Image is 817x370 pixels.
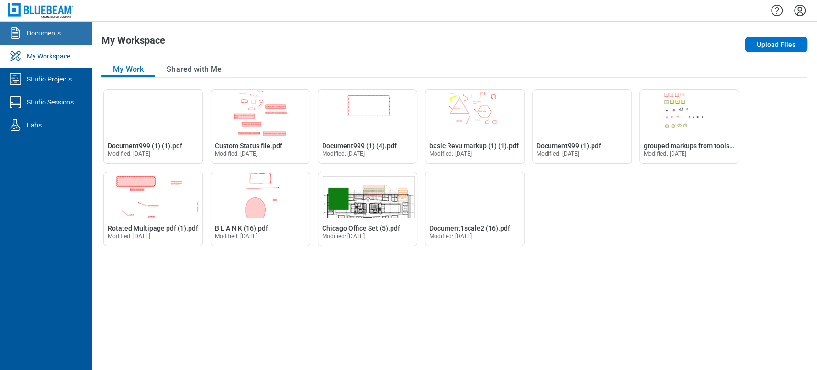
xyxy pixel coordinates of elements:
div: Studio Sessions [27,97,74,107]
div: Labs [27,120,42,130]
div: Open Document1scale2 (16).pdf in Editor [425,172,525,246]
div: My Workspace [27,51,70,61]
img: grouped markups from toolsets.pdf [640,90,739,136]
span: Modified: [DATE] [215,233,257,240]
div: Open Rotated Multipage pdf (1).pdf in Editor [103,172,203,246]
div: Open B L A N K (16).pdf in Editor [211,172,310,246]
div: Open Document999 (1).pdf in Editor [532,89,632,164]
img: B L A N K (16).pdf [211,172,310,218]
span: Modified: [DATE] [644,150,686,157]
span: Document999 (1) (1).pdf [108,142,182,150]
div: Open Document999 (1) (4).pdf in Editor [318,89,417,164]
span: grouped markups from toolsets.pdf [644,142,751,150]
svg: Studio Sessions [8,94,23,110]
div: Open basic Revu markup (1) (1).pdf in Editor [425,89,525,164]
span: basic Revu markup (1) (1).pdf [429,142,519,150]
div: Open Document999 (1) (1).pdf in Editor [103,89,203,164]
div: Studio Projects [27,74,72,84]
span: B L A N K (16).pdf [215,224,268,232]
img: Document999 (1).pdf [533,90,631,136]
button: My Work [101,62,155,77]
span: Custom Status file.pdf [215,142,282,150]
img: Document999 (1) (1).pdf [104,90,202,136]
button: Shared with Me [155,62,233,77]
span: Document999 (1) (4).pdf [322,142,397,150]
img: Document999 (1) (4).pdf [318,90,417,136]
img: Chicago Office Set (5).pdf [318,172,417,218]
div: Open Chicago Office Set (5).pdf in Editor [318,172,417,246]
span: Chicago Office Set (5).pdf [322,224,400,232]
img: Custom Status file.pdf [211,90,310,136]
img: basic Revu markup (1) (1).pdf [425,90,524,136]
span: Document1scale2 (16).pdf [429,224,510,232]
img: Document1scale2 (16).pdf [425,172,524,218]
img: Bluebeam, Inc. [8,3,73,17]
span: Modified: [DATE] [429,233,472,240]
span: Modified: [DATE] [215,150,257,157]
span: Modified: [DATE] [108,150,150,157]
button: Upload Files [745,37,807,52]
div: Open grouped markups from toolsets.pdf in Editor [639,89,739,164]
svg: Labs [8,117,23,133]
div: Open Custom Status file.pdf in Editor [211,89,310,164]
span: Modified: [DATE] [108,233,150,240]
button: Settings [792,2,807,19]
svg: My Workspace [8,48,23,64]
div: Documents [27,28,61,38]
svg: Studio Projects [8,71,23,87]
span: Modified: [DATE] [537,150,579,157]
span: Modified: [DATE] [429,150,472,157]
h1: My Workspace [101,35,165,50]
svg: Documents [8,25,23,41]
span: Rotated Multipage pdf (1).pdf [108,224,198,232]
span: Modified: [DATE] [322,233,365,240]
span: Modified: [DATE] [322,150,365,157]
span: Document999 (1).pdf [537,142,601,150]
img: Rotated Multipage pdf (1).pdf [104,172,202,218]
